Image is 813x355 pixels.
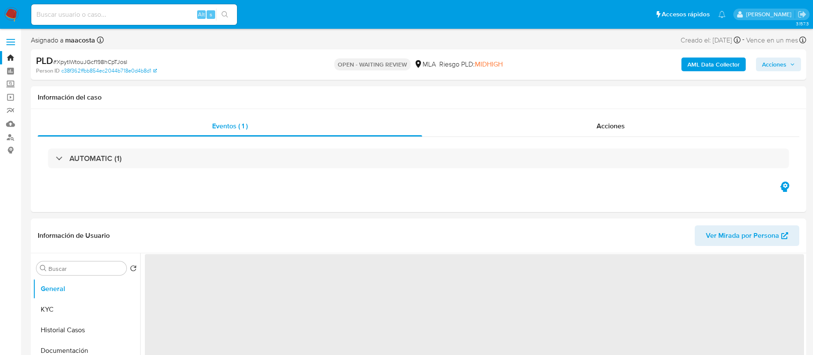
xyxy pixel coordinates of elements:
[53,58,127,66] span: # XpytIWtouJGcf198hCpTJosl
[36,67,60,75] b: Person ID
[687,58,740,71] b: AML Data Collector
[31,36,95,45] span: Asignado a
[63,35,95,45] b: maacosta
[130,265,137,274] button: Volver al orden por defecto
[38,231,110,240] h1: Información de Usuario
[742,34,744,46] span: -
[210,10,212,18] span: s
[212,121,248,131] span: Eventos ( 1 )
[48,149,789,168] div: AUTOMATIC (1)
[33,320,140,340] button: Historial Casos
[198,10,205,18] span: Alt
[746,36,798,45] span: Vence en un mes
[33,299,140,320] button: KYC
[681,34,741,46] div: Creado el: [DATE]
[38,93,799,102] h1: Información del caso
[216,9,234,21] button: search-icon
[31,9,237,20] input: Buscar usuario o caso...
[334,58,411,70] p: OPEN - WAITING REVIEW
[706,225,779,246] span: Ver Mirada por Persona
[597,121,625,131] span: Acciones
[756,58,801,71] button: Acciones
[746,10,795,18] p: maria.acosta@mercadolibre.com
[681,58,746,71] button: AML Data Collector
[662,10,710,19] span: Accesos rápidos
[695,225,799,246] button: Ver Mirada por Persona
[718,11,726,18] a: Notificaciones
[40,265,47,272] button: Buscar
[475,59,503,69] span: MIDHIGH
[414,60,436,69] div: MLA
[61,67,157,75] a: c38f362ffbb854ec2044b718e0d4b8d1
[798,10,807,19] a: Salir
[48,265,123,273] input: Buscar
[762,58,786,71] span: Acciones
[439,60,503,69] span: Riesgo PLD:
[69,154,122,163] h3: AUTOMATIC (1)
[36,54,53,67] b: PLD
[33,279,140,299] button: General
